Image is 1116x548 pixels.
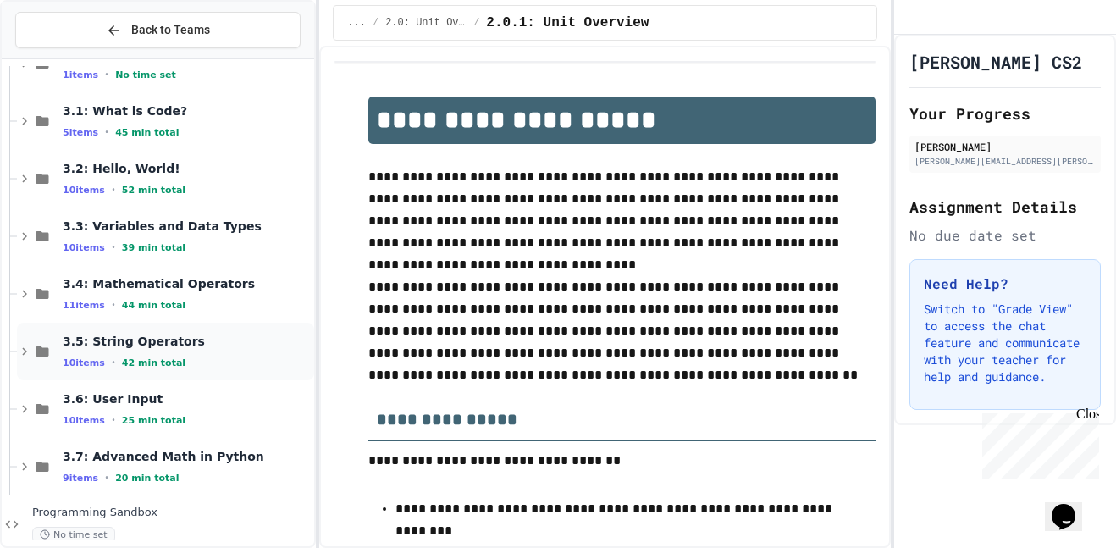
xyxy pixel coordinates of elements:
iframe: chat widget [975,407,1099,479]
span: No time set [115,69,176,80]
span: • [105,471,108,484]
span: • [112,183,115,197]
span: Programming Sandbox [32,506,311,520]
h2: Assignment Details [909,195,1101,219]
span: 3.4: Mathematical Operators [63,276,311,291]
span: • [112,356,115,369]
iframe: chat widget [1045,480,1099,531]
p: Switch to "Grade View" to access the chat feature and communicate with your teacher for help and ... [924,301,1086,385]
span: 11 items [63,300,105,311]
span: 45 min total [115,127,179,138]
span: • [112,241,115,254]
span: 3.2: Hello, World! [63,161,311,176]
div: Chat with us now!Close [7,7,117,108]
span: 25 min total [122,415,185,426]
span: 3.5: String Operators [63,334,311,349]
span: 10 items [63,415,105,426]
span: • [112,413,115,427]
h2: Your Progress [909,102,1101,125]
span: Back to Teams [131,21,210,39]
span: No time set [32,527,115,543]
div: [PERSON_NAME] [914,139,1096,154]
span: 5 items [63,127,98,138]
button: Back to Teams [15,12,301,48]
span: • [105,68,108,81]
span: • [105,125,108,139]
span: 42 min total [122,357,185,368]
span: 3.7: Advanced Math in Python [63,449,311,464]
span: 1 items [63,69,98,80]
span: 3.3: Variables and Data Types [63,219,311,234]
h1: [PERSON_NAME] CS2 [909,50,1082,74]
h3: Need Help? [924,274,1086,294]
span: 3.1: What is Code? [63,103,311,119]
span: / [373,16,378,30]
span: ... [347,16,366,30]
span: 44 min total [122,300,185,311]
span: 52 min total [122,185,185,196]
span: 9 items [63,473,98,484]
span: 10 items [63,242,105,253]
div: No due date set [909,225,1101,246]
div: [PERSON_NAME][EMAIL_ADDRESS][PERSON_NAME][DOMAIN_NAME] [914,155,1096,168]
span: 10 items [63,357,105,368]
span: 2.0.1: Unit Overview [486,13,649,33]
span: 3.6: User Input [63,391,311,407]
span: • [112,298,115,312]
span: 39 min total [122,242,185,253]
span: 2.0: Unit Overview [385,16,467,30]
span: 10 items [63,185,105,196]
span: / [473,16,479,30]
span: 20 min total [115,473,179,484]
